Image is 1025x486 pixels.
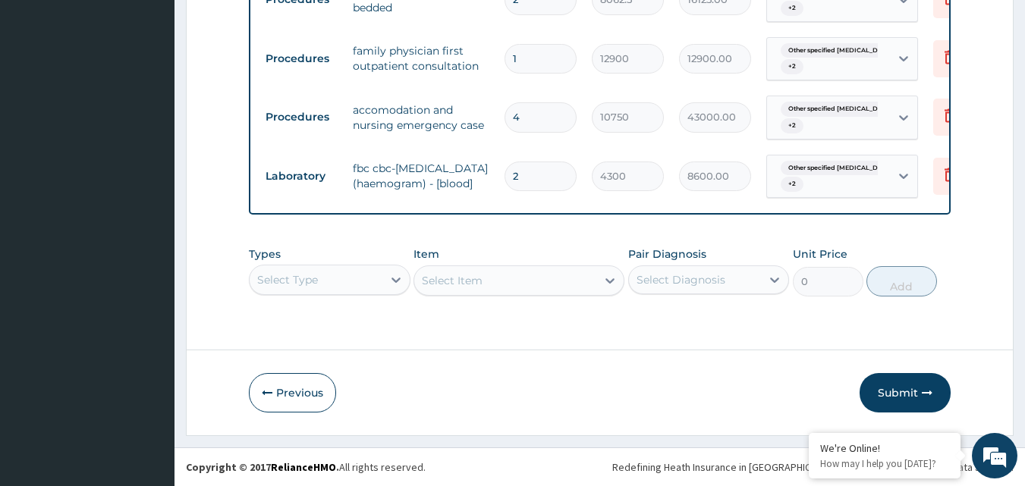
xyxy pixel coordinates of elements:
label: Types [249,248,281,261]
button: Submit [860,373,951,412]
span: Other specified [MEDICAL_DATA] [781,161,901,176]
td: fbc cbc-[MEDICAL_DATA] (haemogram) - [blood] [345,153,497,199]
div: Select Diagnosis [637,272,725,287]
div: Redefining Heath Insurance in [GEOGRAPHIC_DATA] using Telemedicine and Data Science! [612,459,1014,475]
button: Previous [249,373,336,412]
span: + 2 [781,118,803,133]
span: Other specified [MEDICAL_DATA] [781,102,901,117]
div: Chat with us now [79,85,255,105]
td: Procedures [258,103,345,131]
footer: All rights reserved. [175,447,1025,486]
label: Item [413,246,439,262]
span: + 2 [781,59,803,74]
textarea: Type your message and hit 'Enter' [8,325,289,378]
td: accomodation and nursing emergency case [345,95,497,140]
img: d_794563401_company_1708531726252_794563401 [28,76,61,114]
span: + 2 [781,177,803,192]
strong: Copyright © 2017 . [186,460,339,474]
label: Unit Price [793,246,847,262]
span: We're online! [88,146,209,299]
div: We're Online! [820,441,949,455]
label: Pair Diagnosis [628,246,706,262]
td: Procedures [258,45,345,73]
td: family physician first outpatient consultation [345,36,497,81]
button: Add [866,266,937,296]
span: + 2 [781,1,803,16]
div: Select Type [257,272,318,287]
span: Other specified [MEDICAL_DATA] [781,43,901,58]
a: RelianceHMO [271,460,336,474]
td: Laboratory [258,162,345,190]
div: Minimize live chat window [249,8,285,44]
p: How may I help you today? [820,457,949,470]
